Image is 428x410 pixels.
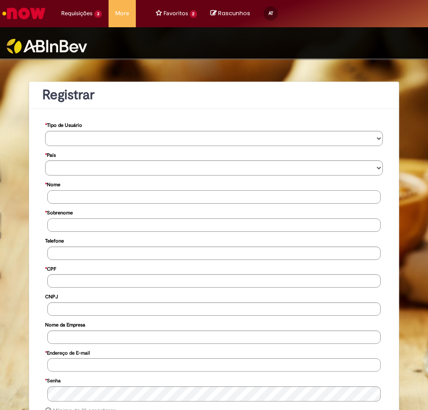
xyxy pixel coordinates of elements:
label: Nome da Empresa [45,318,85,331]
span: More [115,9,129,18]
label: Tipo de Usuário [45,118,82,131]
span: 3 [94,10,102,18]
span: 2 [190,10,197,18]
label: Endereço de E-mail [45,346,90,359]
a: No momento, sua lista de rascunhos tem 0 Itens [210,9,250,17]
span: Favoritos [164,9,188,18]
span: AT [269,10,273,16]
span: Rascunhos [218,9,250,17]
label: País [45,148,56,161]
label: CPF [45,262,56,275]
img: ABInbev-white.png [7,39,87,54]
label: Senha [45,373,61,386]
span: Requisições [61,9,92,18]
img: ServiceNow [1,4,47,22]
label: Nome [45,177,60,190]
label: Telefone [45,234,64,247]
h1: Registrar [42,88,386,102]
label: CNPJ [45,289,58,302]
label: Sobrenome [45,205,73,218]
